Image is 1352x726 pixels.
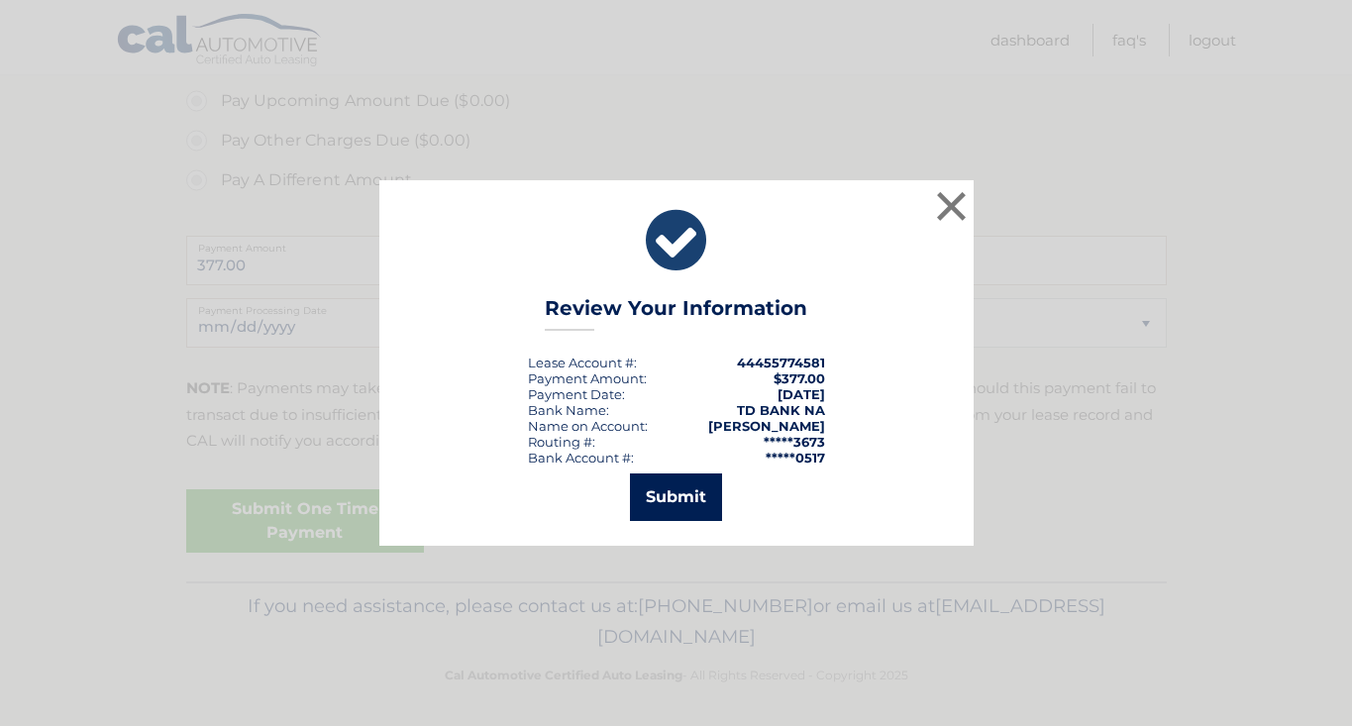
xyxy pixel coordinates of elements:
[528,450,634,466] div: Bank Account #:
[528,418,648,434] div: Name on Account:
[708,418,825,434] strong: [PERSON_NAME]
[932,186,972,226] button: ×
[528,355,637,370] div: Lease Account #:
[528,434,595,450] div: Routing #:
[528,402,609,418] div: Bank Name:
[545,296,807,331] h3: Review Your Information
[737,402,825,418] strong: TD BANK NA
[737,355,825,370] strong: 44455774581
[528,386,625,402] div: :
[630,473,722,521] button: Submit
[528,386,622,402] span: Payment Date
[778,386,825,402] span: [DATE]
[528,370,647,386] div: Payment Amount:
[774,370,825,386] span: $377.00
